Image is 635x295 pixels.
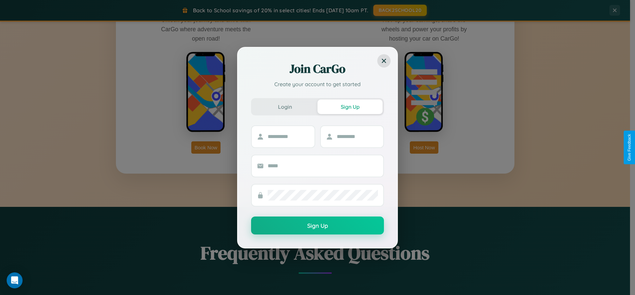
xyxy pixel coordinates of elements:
[317,99,383,114] button: Sign Up
[7,272,23,288] div: Open Intercom Messenger
[251,61,384,77] h2: Join CarGo
[251,217,384,234] button: Sign Up
[627,134,632,161] div: Give Feedback
[252,99,317,114] button: Login
[251,80,384,88] p: Create your account to get started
